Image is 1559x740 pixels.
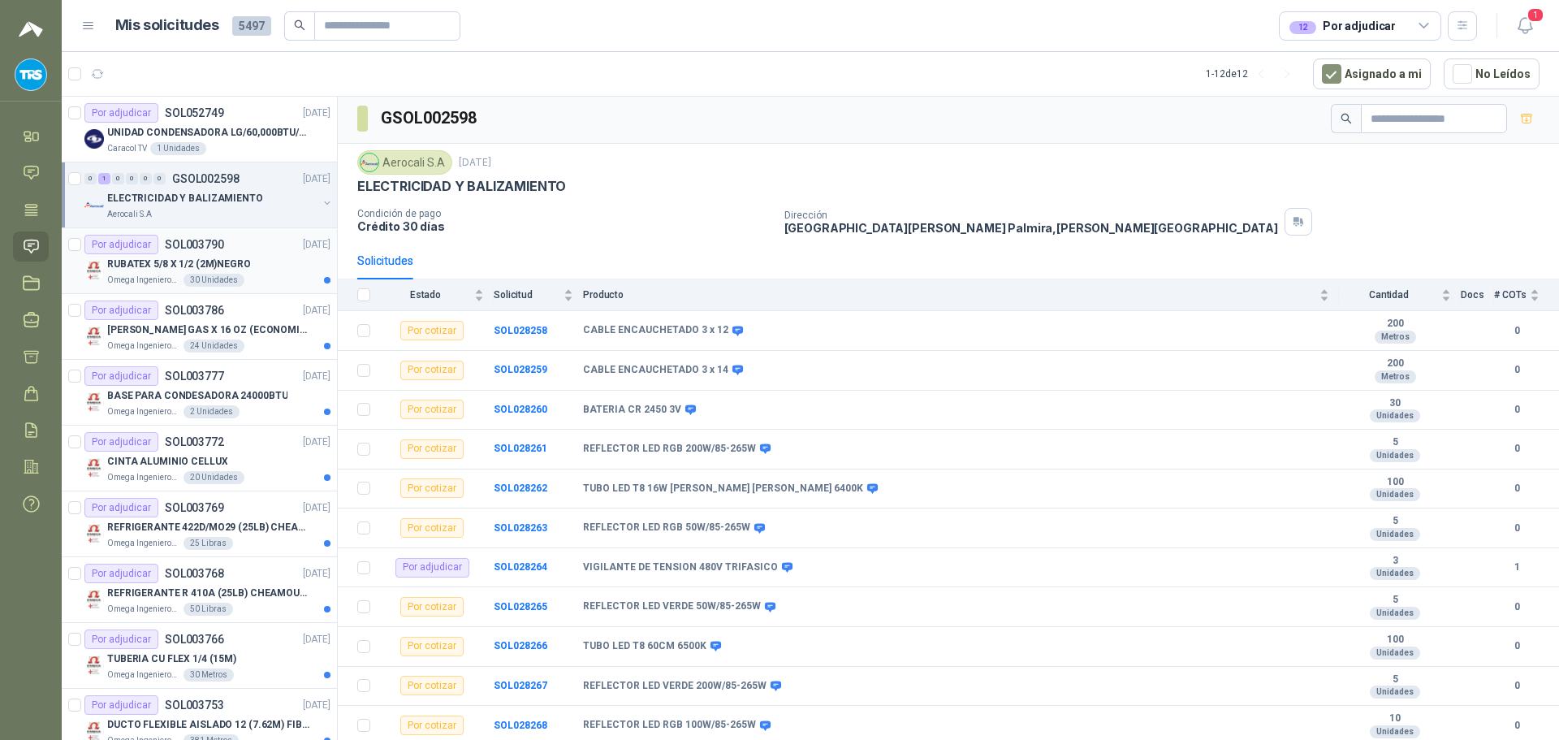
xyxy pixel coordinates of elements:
[380,279,494,311] th: Estado
[184,274,244,287] div: 30 Unidades
[165,634,224,645] p: SOL003766
[494,720,547,731] b: SOL028268
[19,19,43,39] img: Logo peakr
[494,325,547,336] a: SOL028258
[1370,567,1420,580] div: Unidades
[84,195,104,214] img: Company Logo
[303,369,330,384] p: [DATE]
[165,239,224,250] p: SOL003790
[1370,686,1420,699] div: Unidades
[395,558,469,578] div: Por adjudicar
[1370,528,1420,541] div: Unidades
[107,142,147,155] p: Caracol TV
[1494,678,1540,694] b: 0
[1289,17,1396,35] div: Por adjudicar
[400,676,464,695] div: Por cotizar
[107,454,227,470] p: CINTA ALUMINIO CELLUX
[1339,318,1451,331] b: 200
[494,364,547,375] a: SOL028259
[184,340,244,353] div: 24 Unidades
[140,173,152,184] div: 0
[165,107,224,119] p: SOL052749
[1339,357,1451,370] b: 200
[1461,279,1494,311] th: Docs
[1339,436,1451,449] b: 5
[1341,113,1352,124] span: search
[784,210,1278,221] p: Dirección
[494,640,547,651] b: SOL028266
[1370,647,1420,660] div: Unidades
[400,716,464,735] div: Por cotizar
[98,173,110,184] div: 1
[1370,607,1420,620] div: Unidades
[1494,402,1540,418] b: 0
[303,171,330,187] p: [DATE]
[107,471,180,484] p: Omega Ingenieros SAS
[357,208,771,219] p: Condición de pago
[494,289,560,301] span: Solicitud
[1370,449,1420,462] div: Unidades
[494,522,547,534] a: SOL028263
[165,305,224,316] p: SOL003786
[1375,331,1416,344] div: Metros
[84,327,104,346] img: Company Logo
[494,483,547,494] b: SOL028262
[294,19,305,31] span: search
[357,252,413,270] div: Solicitudes
[84,564,158,583] div: Por adjudicar
[62,426,337,491] a: Por adjudicarSOL003772[DATE] Company LogoCINTA ALUMINIO CELLUXOmega Ingenieros SAS20 Unidades
[494,279,583,311] th: Solicitud
[1494,599,1540,615] b: 0
[400,637,464,656] div: Por cotizar
[1494,481,1540,496] b: 0
[84,498,158,517] div: Por adjudicar
[62,623,337,689] a: Por adjudicarSOL003766[DATE] Company LogoTUBERIA CU FLEX 1/4 (15M)Omega Ingenieros SAS30 Metros
[1375,370,1416,383] div: Metros
[1494,638,1540,654] b: 0
[1510,11,1540,41] button: 1
[1494,521,1540,536] b: 0
[1339,594,1451,607] b: 5
[107,274,180,287] p: Omega Ingenieros SAS
[459,155,491,171] p: [DATE]
[303,632,330,647] p: [DATE]
[380,289,471,301] span: Estado
[84,173,97,184] div: 0
[583,680,767,693] b: REFLECTOR LED VERDE 200W/85-265W
[1494,323,1540,339] b: 0
[1494,560,1540,575] b: 1
[153,173,166,184] div: 0
[400,400,464,419] div: Por cotizar
[494,443,547,454] b: SOL028261
[184,537,233,550] div: 25 Libras
[107,520,309,535] p: REFRIGERANTE 422D/MO29 (25LB) CHEAMOURS
[494,561,547,573] a: SOL028264
[357,178,566,195] p: ELECTRICIDAD Y BALIZAMIENTO
[115,14,219,37] h1: Mis solicitudes
[1339,476,1451,489] b: 100
[165,568,224,579] p: SOL003768
[357,150,452,175] div: Aerocali S.A
[62,557,337,623] a: Por adjudicarSOL003768[DATE] Company LogoREFRIGERANTE R 410A (25LB) CHEAMOURSOmega Ingenieros SAS...
[165,699,224,711] p: SOL003753
[1289,21,1316,34] div: 12
[303,303,330,318] p: [DATE]
[62,97,337,162] a: Por adjudicarSOL052749[DATE] Company LogoUNIDAD CONDENSADORA LG/60,000BTU/220V/R410A: ICaracol TV...
[583,719,756,732] b: REFLECTOR LED RGB 100W/85-265W
[303,237,330,253] p: [DATE]
[165,502,224,513] p: SOL003769
[1339,279,1461,311] th: Cantidad
[1494,718,1540,734] b: 0
[303,500,330,516] p: [DATE]
[184,405,240,418] div: 2 Unidades
[494,404,547,415] b: SOL028260
[165,370,224,382] p: SOL003777
[583,600,761,613] b: REFLECTOR LED VERDE 50W/85-265W
[494,601,547,612] b: SOL028265
[303,566,330,582] p: [DATE]
[1494,289,1527,301] span: # COTs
